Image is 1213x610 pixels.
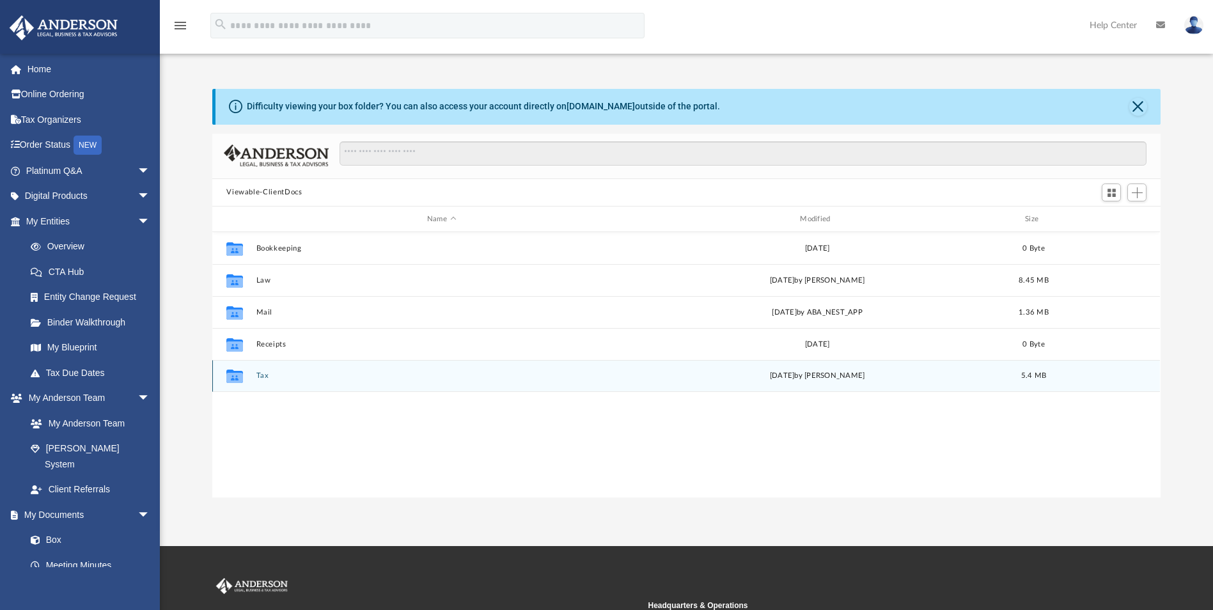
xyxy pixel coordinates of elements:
span: 8.45 MB [1019,277,1049,284]
button: Receipts [256,340,627,348]
a: Online Ordering [9,82,169,107]
div: Modified [632,214,1003,225]
a: Binder Walkthrough [18,309,169,335]
div: [DATE] [632,339,1003,350]
img: Anderson Advisors Platinum Portal [6,15,121,40]
span: 0 Byte [1023,341,1045,348]
button: Bookkeeping [256,244,627,253]
a: My Entitiesarrow_drop_down [9,208,169,234]
a: menu [173,24,188,33]
button: Close [1129,98,1147,116]
div: id [1065,214,1155,225]
div: Name [256,214,627,225]
a: My Anderson Team [18,411,157,436]
a: Overview [18,234,169,260]
span: arrow_drop_down [137,502,163,528]
a: Entity Change Request [18,285,169,310]
a: Client Referrals [18,477,163,503]
a: Order StatusNEW [9,132,169,159]
div: id [218,214,250,225]
button: Add [1127,184,1146,201]
a: [PERSON_NAME] System [18,436,163,477]
img: Anderson Advisors Platinum Portal [214,578,290,595]
div: NEW [74,136,102,155]
a: CTA Hub [18,259,169,285]
button: Law [256,276,627,285]
a: Digital Productsarrow_drop_down [9,184,169,209]
a: My Anderson Teamarrow_drop_down [9,386,163,411]
a: Tax Organizers [9,107,169,132]
div: [DATE] [632,243,1003,254]
div: [DATE] by [PERSON_NAME] [632,371,1003,382]
div: [DATE] by ABA_NEST_APP [632,307,1003,318]
i: menu [173,18,188,33]
span: arrow_drop_down [137,158,163,184]
span: 5.4 MB [1021,373,1047,380]
a: Meeting Minutes [18,552,163,578]
span: arrow_drop_down [137,208,163,235]
a: My Documentsarrow_drop_down [9,502,163,528]
a: Platinum Q&Aarrow_drop_down [9,158,169,184]
span: 0 Byte [1023,245,1045,252]
a: Tax Due Dates [18,360,169,386]
div: Size [1008,214,1060,225]
div: Difficulty viewing your box folder? You can also access your account directly on outside of the p... [247,100,720,113]
button: Switch to Grid View [1102,184,1121,201]
span: 1.36 MB [1019,309,1049,316]
div: grid [212,232,1160,497]
img: User Pic [1184,16,1203,35]
a: Box [18,528,157,553]
a: [DOMAIN_NAME] [567,101,635,111]
span: arrow_drop_down [137,184,163,210]
span: arrow_drop_down [137,386,163,412]
div: [DATE] by [PERSON_NAME] [632,275,1003,286]
button: Viewable-ClientDocs [226,187,302,198]
input: Search files and folders [340,141,1146,166]
a: Home [9,56,169,82]
button: Mail [256,308,627,317]
a: My Blueprint [18,335,163,361]
i: search [214,17,228,31]
button: Tax [256,372,627,380]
